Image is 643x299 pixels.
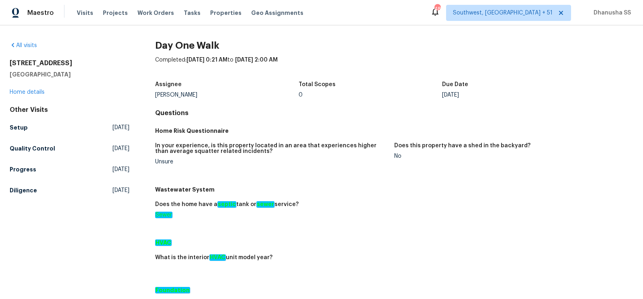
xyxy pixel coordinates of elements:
[10,89,45,95] a: Home details
[217,201,236,208] em: septic
[10,186,37,194] h5: Diligence
[155,109,633,117] h4: Questions
[184,10,201,16] span: Tasks
[453,9,553,17] span: Southwest, [GEOGRAPHIC_DATA] + 51
[442,92,586,98] div: [DATE]
[155,92,299,98] div: [PERSON_NAME]
[10,124,28,132] h5: Setup
[10,141,129,156] a: Quality Control[DATE]
[103,9,128,17] span: Projects
[155,82,182,87] h5: Assignee
[137,9,174,17] span: Work Orders
[113,165,129,173] span: [DATE]
[10,43,37,48] a: All visits
[155,255,272,260] h5: What is the interior unit model year?
[113,144,129,153] span: [DATE]
[155,56,633,77] div: Completed: to
[299,82,336,87] h5: Total Scopes
[210,9,242,17] span: Properties
[113,186,129,194] span: [DATE]
[10,70,129,78] h5: [GEOGRAPHIC_DATA]
[155,239,172,246] em: HVAC
[27,9,54,17] span: Maestro
[155,159,388,165] div: Unsure
[442,82,468,87] h5: Due Date
[10,162,129,177] a: Progress[DATE]
[251,9,303,17] span: Geo Assignments
[155,202,299,207] h5: Does the home have a tank or service?
[590,9,631,17] span: Dhanusha SS
[10,59,129,67] h2: [STREET_ADDRESS]
[10,165,36,173] h5: Progress
[113,124,129,132] span: [DATE]
[256,201,274,208] em: sewer
[155,212,172,218] em: Sewer
[186,57,227,63] span: [DATE] 0:21 AM
[155,127,633,135] h5: Home Risk Questionnaire
[155,41,633,49] h2: Day One Walk
[209,254,226,261] em: HVAC
[155,186,633,194] h5: Wastewater System
[10,120,129,135] a: Setup[DATE]
[77,9,93,17] span: Visits
[10,106,129,114] div: Other Visits
[299,92,442,98] div: 0
[394,153,627,159] div: No
[155,287,190,293] em: Foundation
[434,5,440,13] div: 485
[10,183,129,198] a: Diligence[DATE]
[394,143,530,148] h5: Does this property have a shed in the backyard?
[155,143,388,154] h5: In your experience, is this property located in an area that experiences higher than average squa...
[10,144,55,153] h5: Quality Control
[235,57,278,63] span: [DATE] 2:00 AM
